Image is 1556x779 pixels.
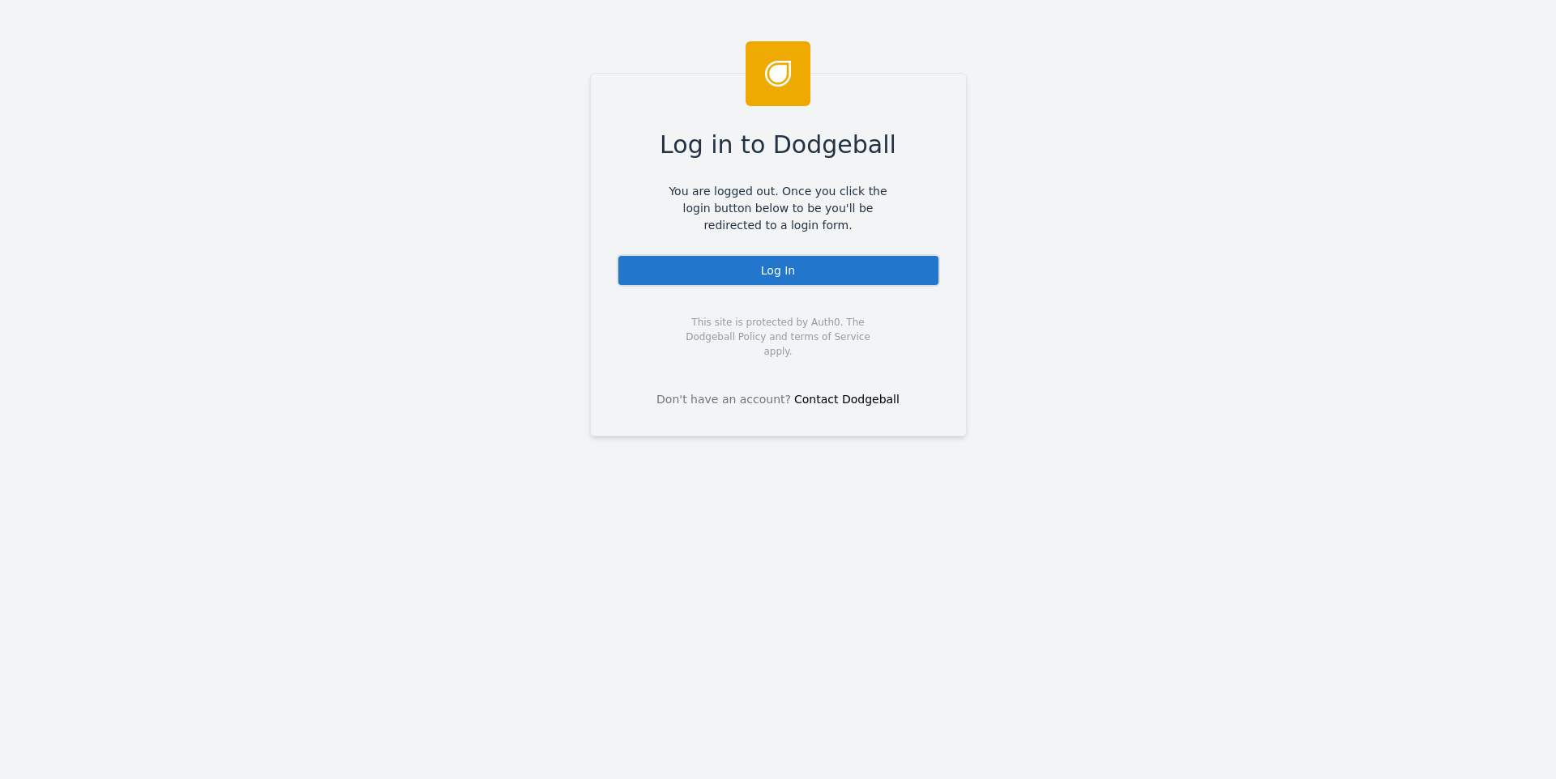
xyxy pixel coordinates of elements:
[617,254,940,287] div: Log In
[794,393,900,406] a: Contact Dodgeball
[672,315,885,359] span: This site is protected by Auth0. The Dodgeball Policy and terms of Service apply.
[656,391,791,408] span: Don't have an account?
[660,126,896,163] span: Log in to Dodgeball
[657,183,900,234] span: You are logged out. Once you click the login button below to be you'll be redirected to a login f...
